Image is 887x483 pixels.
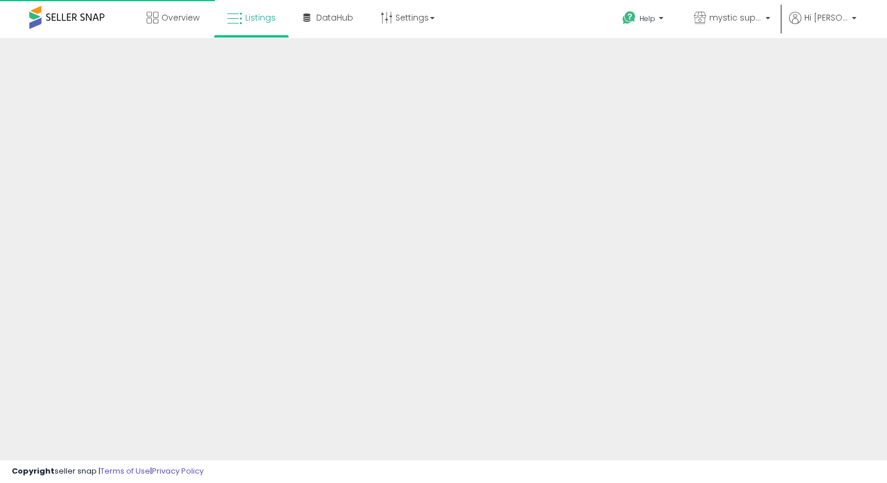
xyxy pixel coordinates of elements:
span: DataHub [316,12,353,23]
span: Overview [161,12,199,23]
strong: Copyright [12,465,55,477]
i: Get Help [622,11,637,25]
span: mystic supply [709,12,762,23]
span: Help [639,13,655,23]
span: Listings [245,12,276,23]
a: Hi [PERSON_NAME] [789,12,856,38]
a: Terms of Use [100,465,150,477]
a: Help [613,2,675,38]
span: Hi [PERSON_NAME] [804,12,848,23]
div: seller snap | | [12,466,204,477]
a: Privacy Policy [152,465,204,477]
